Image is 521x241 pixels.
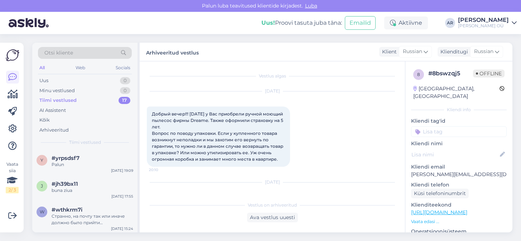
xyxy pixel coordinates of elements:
div: Web [74,63,87,72]
span: j [41,183,43,189]
p: Operatsioonisüsteem [411,228,507,235]
div: 0 [120,77,130,84]
img: Askly Logo [6,48,19,62]
div: All [38,63,46,72]
span: Offline [473,70,505,77]
label: Arhiveeritud vestlus [146,47,199,57]
p: Klienditeekond [411,201,507,209]
div: Aktiivne [384,16,428,29]
span: #jh39bx11 [52,181,78,187]
span: #wthkrm7i [52,207,82,213]
span: Otsi kliente [44,49,73,57]
div: [PERSON_NAME] OÜ [458,23,509,29]
div: Minu vestlused [39,87,75,94]
div: Tiimi vestlused [39,97,77,104]
b: Uus! [261,19,275,26]
span: y [40,157,43,163]
div: Proovi tasuta juba täna: [261,19,342,27]
div: Vestlus algas [147,73,398,79]
span: Vestlus on arhiveeritud [248,202,297,208]
div: 0 [120,87,130,94]
div: [DATE] [147,179,398,185]
div: Vaata siia [6,161,19,193]
span: Russian [403,48,422,56]
div: # 8bswzqj5 [428,69,473,78]
span: 8 [417,72,420,77]
div: 2 / 3 [6,187,19,193]
p: [PERSON_NAME][EMAIL_ADDRESS][DOMAIN_NAME] [411,171,507,178]
a: [PERSON_NAME][PERSON_NAME] OÜ [458,17,517,29]
div: Küsi telefoninumbrit [411,189,469,198]
div: Klient [379,48,397,56]
p: Kliendi tag'id [411,117,507,125]
div: AR [445,18,455,28]
div: AI Assistent [39,107,66,114]
div: [DATE] 19:09 [111,168,133,173]
span: Tiimi vestlused [69,139,101,146]
p: Kliendi email [411,163,507,171]
p: Kliendi nimi [411,140,507,147]
div: [DATE] 15:24 [111,226,133,231]
span: 20:10 [149,167,176,173]
div: Kliendi info [411,107,507,113]
div: Socials [114,63,132,72]
div: Uus [39,77,48,84]
span: Russian [474,48,493,56]
div: Ava vestlus uuesti [247,213,298,222]
p: Kliendi telefon [411,181,507,189]
div: [GEOGRAPHIC_DATA], [GEOGRAPHIC_DATA] [413,85,500,100]
span: w [40,209,44,214]
button: Emailid [345,16,376,30]
div: Palun [52,161,133,168]
div: buna ziua [52,187,133,194]
a: [URL][DOMAIN_NAME] [411,209,467,216]
input: Lisa nimi [411,151,498,159]
div: Странно, на почту так или иначе должно было прийти автоматическое подтверждение. Но если его нет,... [52,213,133,226]
div: [DATE] [147,88,398,94]
span: #yrpsdsf7 [52,155,79,161]
p: Vaata edasi ... [411,218,507,225]
input: Lisa tag [411,126,507,137]
div: Klienditugi [438,48,468,56]
div: [DATE] 17:55 [111,194,133,199]
div: [PERSON_NAME] [458,17,509,23]
div: Arhiveeritud [39,127,69,134]
div: 17 [119,97,130,104]
div: Kõik [39,117,50,124]
span: Luba [303,3,319,9]
span: Добрый вечер!!! [DATE] у Вас приобрели ручной моющий пылесос фирмы Dreame. Также оформили страхов... [152,111,284,162]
